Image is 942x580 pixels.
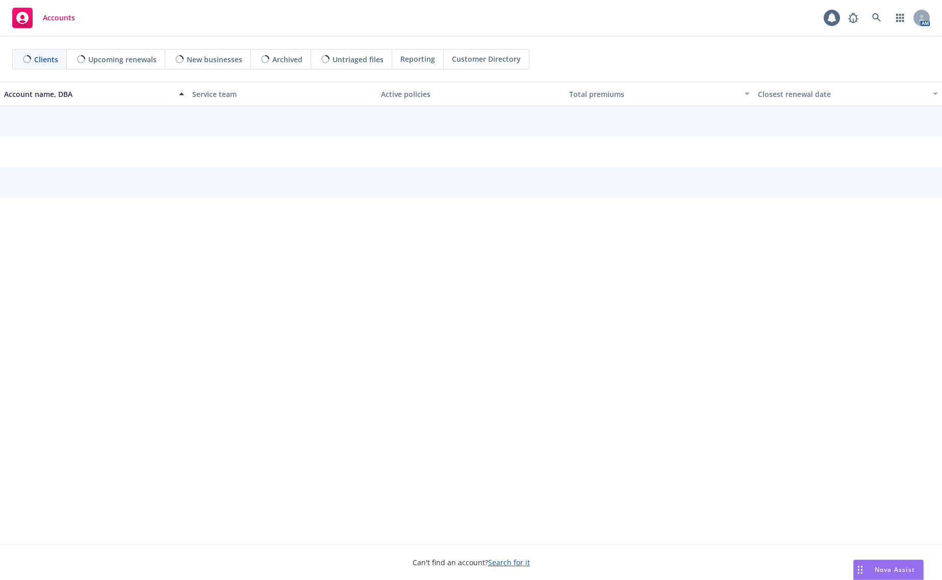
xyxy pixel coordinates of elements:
span: Reporting [400,54,435,64]
span: New businesses [187,54,242,65]
span: Clients [34,54,58,65]
span: Accounts [43,14,75,22]
div: Active policies [381,89,561,99]
a: Search [867,8,887,28]
span: Nova Assist [875,565,915,574]
span: Can't find an account? [413,557,530,568]
span: Archived [272,54,302,65]
span: Customer Directory [452,54,521,64]
a: Switch app [890,8,910,28]
a: Report a Bug [843,8,863,28]
a: Search for it [488,558,530,567]
div: Account name, DBA [4,89,173,99]
button: Active policies [377,82,565,106]
a: Accounts [8,4,79,32]
span: Untriaged files [333,54,384,65]
div: Service team [192,89,372,99]
div: Closest renewal date [758,89,927,99]
button: Nova Assist [853,560,924,580]
span: Upcoming renewals [88,54,157,65]
div: Total premiums [569,89,738,99]
button: Service team [188,82,376,106]
button: Total premiums [565,82,753,106]
div: Drag to move [854,560,867,579]
button: Closest renewal date [754,82,942,106]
